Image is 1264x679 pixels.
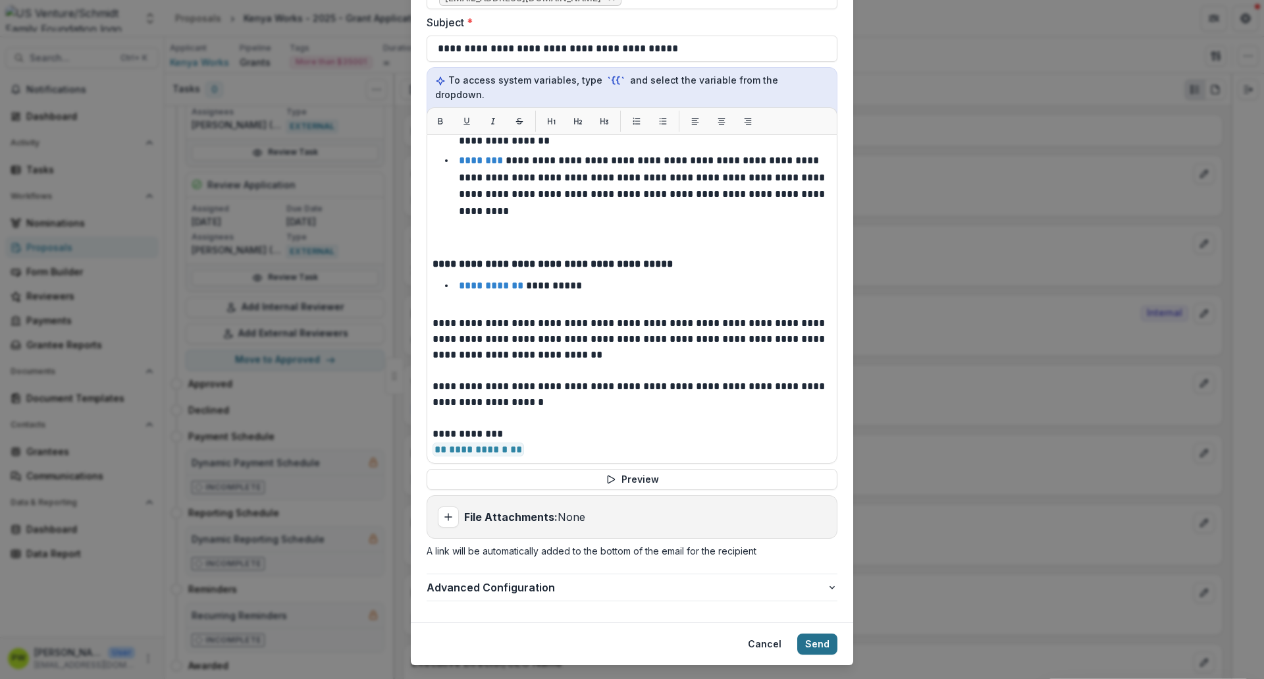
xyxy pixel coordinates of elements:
[626,111,647,132] button: List
[430,111,451,132] button: Bold
[737,111,758,132] button: Align right
[456,111,477,132] button: Underline
[711,111,732,132] button: Align center
[427,580,827,595] span: Advanced Configuration
[435,73,829,101] p: To access system variables, type and select the variable from the dropdown.
[464,509,585,525] p: None
[605,74,627,88] code: `{{`
[685,111,706,132] button: Align left
[427,14,829,30] label: Subject
[427,469,837,490] button: Preview
[652,111,673,132] button: List
[438,506,459,528] button: Add attachment
[427,574,837,601] button: Advanced Configuration
[427,544,837,558] p: A link will be automatically added to the bottom of the email for the recipient
[797,634,837,655] button: Send
[740,634,789,655] button: Cancel
[594,111,615,132] button: H3
[464,510,558,524] strong: File Attachments:
[483,111,504,132] button: Italic
[541,111,562,132] button: H1
[509,111,530,132] button: Strikethrough
[567,111,589,132] button: H2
